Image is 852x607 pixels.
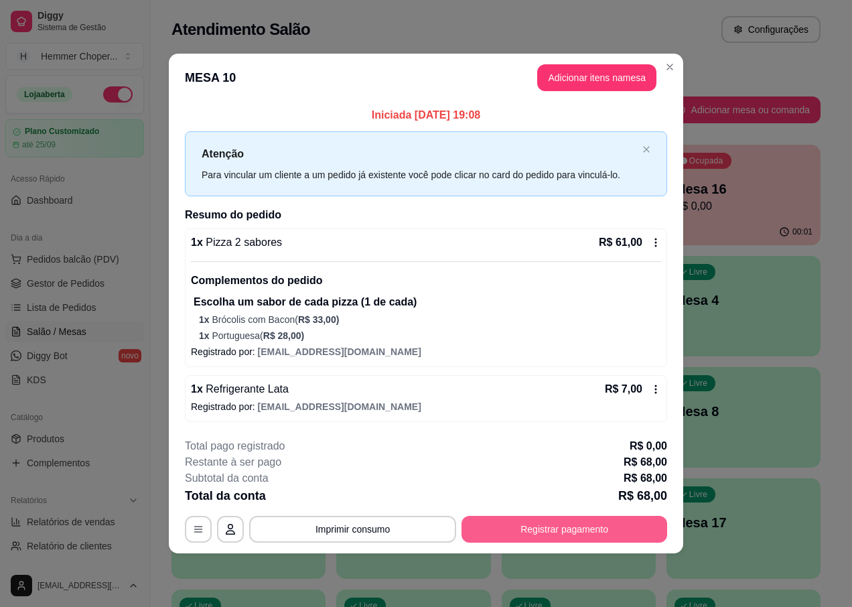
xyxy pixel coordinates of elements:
[258,401,421,412] span: [EMAIL_ADDRESS][DOMAIN_NAME]
[298,314,340,325] span: R$ 33,00 )
[191,234,282,251] p: 1 x
[642,145,650,154] button: close
[202,145,637,162] p: Atenção
[605,381,642,397] p: R$ 7,00
[624,470,667,486] p: R$ 68,00
[537,64,656,91] button: Adicionar itens namesa
[258,346,421,357] span: [EMAIL_ADDRESS][DOMAIN_NAME]
[203,383,289,395] span: Refrigerante Lata
[659,56,681,78] button: Close
[249,516,456,543] button: Imprimir consumo
[461,516,667,543] button: Registrar pagamento
[263,330,305,341] span: R$ 28,00 )
[185,438,285,454] p: Total pago registrado
[199,313,661,326] p: Brócolis com Bacon (
[185,454,281,470] p: Restante à ser pago
[202,167,637,182] div: Para vincular um cliente a um pedido já existente você pode clicar no card do pedido para vinculá...
[191,345,661,358] p: Registrado por:
[630,438,667,454] p: R$ 0,00
[599,234,642,251] p: R$ 61,00
[199,314,212,325] span: 1 x
[185,486,266,505] p: Total da conta
[194,294,661,310] p: Escolha um sabor de cada pizza (1 de cada)
[618,486,667,505] p: R$ 68,00
[642,145,650,153] span: close
[169,54,683,102] header: MESA 10
[185,107,667,123] p: Iniciada [DATE] 19:08
[191,381,289,397] p: 1 x
[185,470,269,486] p: Subtotal da conta
[203,237,282,248] span: Pizza 2 sabores
[199,330,212,341] span: 1 x
[624,454,667,470] p: R$ 68,00
[185,207,667,223] h2: Resumo do pedido
[191,273,661,289] p: Complementos do pedido
[199,329,661,342] p: Portuguesa (
[191,400,661,413] p: Registrado por:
